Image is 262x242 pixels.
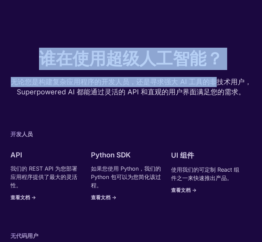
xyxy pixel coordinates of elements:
font: 谁在使用超级人工智能？ [39,48,223,69]
font: API [10,151,22,159]
font: 如果您使用 Python，我们的 Python 包可以为您简化该过程。 [91,165,161,189]
font: 我们的 REST API 为您部署应用程序提供了最大的灵活性。 [10,165,77,189]
font: 使用我们的可定制 React 组件之一来快速推出产品。 [171,166,239,181]
font: 查看文档 -> [91,194,116,200]
font: Python SDK [91,151,131,159]
font: 开发人员 [10,131,33,138]
font: 查看文档 -> [10,194,36,200]
font: 无论您是构建复杂应用程序的开发人员，还是寻求强大 AI 工具的非技术用户，Superpowered AI 都能通过灵活的 API 和直观的用户界面满足您的需求。 [11,78,252,96]
font: 无代码用户 [10,232,38,239]
font: UI 组件 [171,151,194,159]
font: 查看文档 -> [171,187,196,193]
